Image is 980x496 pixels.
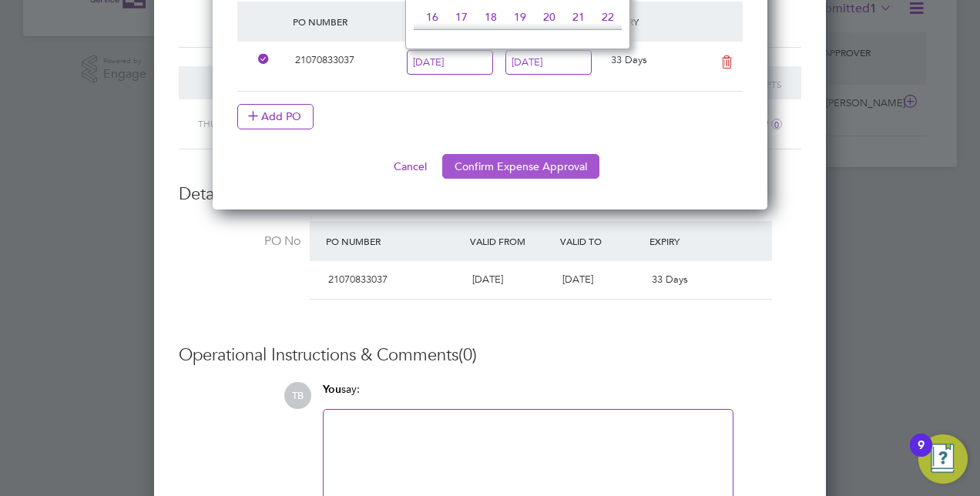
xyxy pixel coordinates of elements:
[289,8,408,35] div: PO Number
[535,2,564,32] span: 20
[442,154,599,179] button: Confirm Expense Approval
[179,233,300,250] label: PO No
[611,53,647,66] span: 33 Days
[472,273,503,286] span: [DATE]
[458,344,477,365] span: (0)
[593,2,623,32] span: 22
[407,50,493,75] input: Select one
[295,53,354,66] span: 21070833037
[322,227,466,255] div: PO Number
[237,104,314,129] button: Add PO
[418,2,447,32] span: 16
[646,227,736,255] div: Expiry
[466,227,556,255] div: Valid From
[198,117,216,129] span: Thu
[918,445,925,465] div: 9
[771,119,782,129] i: 0
[381,154,439,179] button: Cancel
[284,382,311,409] span: TB
[323,382,733,409] div: say:
[476,2,505,32] span: 18
[652,273,688,286] span: 33 Days
[179,344,801,367] h3: Operational Instructions & Comments
[323,383,341,396] span: You
[505,50,592,75] input: Select one
[179,183,801,206] h3: Details
[918,434,968,484] button: Open Resource Center, 9 new notifications
[447,2,476,32] span: 17
[562,273,593,286] span: [DATE]
[564,2,593,32] span: 21
[605,8,703,35] div: Expiry
[556,227,646,255] div: Valid To
[505,2,535,32] span: 19
[328,273,388,286] span: 21070833037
